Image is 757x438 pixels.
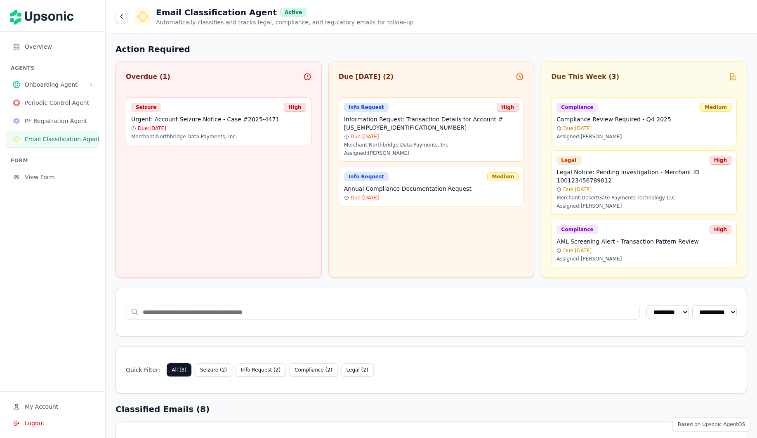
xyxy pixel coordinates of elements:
[344,103,389,112] div: Info Request
[563,186,592,193] span: Due: [DATE]
[351,194,379,201] span: Due: [DATE]
[25,135,100,143] span: Email Classification Agent
[497,103,519,112] div: High
[339,72,394,82] div: Due [DATE] ( 2 )
[557,203,731,209] div: Assigned: [PERSON_NAME]
[557,133,731,140] div: Assigned: [PERSON_NAME]
[137,11,149,22] img: Email Classification Agent
[344,185,519,193] h4: Annual Compliance Documentation Request
[344,150,519,156] div: Assigned: [PERSON_NAME]
[131,115,306,123] h4: Urgent: Account Seizure Notice - Case #2025-4471
[289,363,337,376] button: Compliance (2)
[116,403,210,415] h2: Classified Emails ( 8 )
[487,172,519,181] div: Medium
[25,117,92,125] span: PF Registration Agent
[700,103,731,112] div: Medium
[563,247,592,254] span: Due: [DATE]
[351,133,379,140] span: Due: [DATE]
[116,43,747,55] h2: Action Required
[7,95,99,111] button: Periodic Control Agent
[557,225,598,234] div: Compliance
[7,76,99,93] button: Onboarding Agent
[25,80,85,89] span: Onboarding Agent
[551,72,619,82] div: Due This Week ( 3 )
[341,363,374,376] button: Legal (2)
[126,366,160,374] span: Quick Filter:
[167,363,191,376] button: All (8)
[25,43,92,51] span: Overview
[126,72,170,82] div: Overdue ( 1 )
[156,7,277,18] h1: Email Classification Agent
[25,402,58,411] span: My Account
[563,125,592,132] span: Due: [DATE]
[195,363,232,376] button: Seizure (2)
[557,194,731,201] div: Merchant: DesertGate Payments Technology LLC
[11,65,99,71] h3: AGENTS
[25,173,92,181] span: View Form
[7,169,99,185] button: View Form
[156,18,414,26] p: Automatically classifies and tracks legal, compliance, and regulatory emails for follow-up
[131,103,161,112] div: Seizure
[7,398,99,415] button: My Account
[13,99,20,106] img: Periodic Control Agent
[710,156,731,165] div: High
[7,174,99,182] a: View Form
[344,172,389,181] div: Info Request
[557,237,731,246] h4: AML Screening Alert - Transaction Pattern Review
[557,103,598,112] div: Compliance
[236,363,286,376] button: Info Request (2)
[557,115,731,123] h4: Compliance Review Required - Q4 2025
[13,81,20,88] img: Onboarding Agent
[11,157,99,164] h3: FORM
[280,8,307,17] div: Active
[10,4,79,27] img: Upsonic
[284,103,306,112] div: High
[710,225,731,234] div: High
[131,133,306,140] div: Merchant: Northbridge Data Payments, Inc.
[138,125,166,132] span: Due: [DATE]
[7,415,99,431] button: Logout
[25,99,92,107] span: Periodic Control Agent
[7,136,99,144] a: Email Classification AgentEmail Classification Agent
[25,419,45,427] span: Logout
[344,142,519,148] div: Merchant: Northbridge Data Payments, Inc.
[7,38,99,55] button: Overview
[7,44,99,52] a: Overview
[7,131,99,147] button: Email Classification Agent
[13,118,20,124] img: PF Registration Agent
[7,404,99,412] a: My Account
[344,115,519,132] h4: Information Request: Transaction Details for Account #[US_EMPLOYER_IDENTIFICATION_NUMBER]
[7,113,99,129] button: PF Registration Agent
[7,100,99,108] a: Periodic Control AgentPeriodic Control Agent
[557,156,581,165] div: Legal
[13,136,20,142] img: Email Classification Agent
[557,168,731,185] h4: Legal Notice: Pending Investigation - Merchant ID 100123456789012
[7,118,99,126] a: PF Registration AgentPF Registration Agent
[557,256,731,262] div: Assigned: [PERSON_NAME]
